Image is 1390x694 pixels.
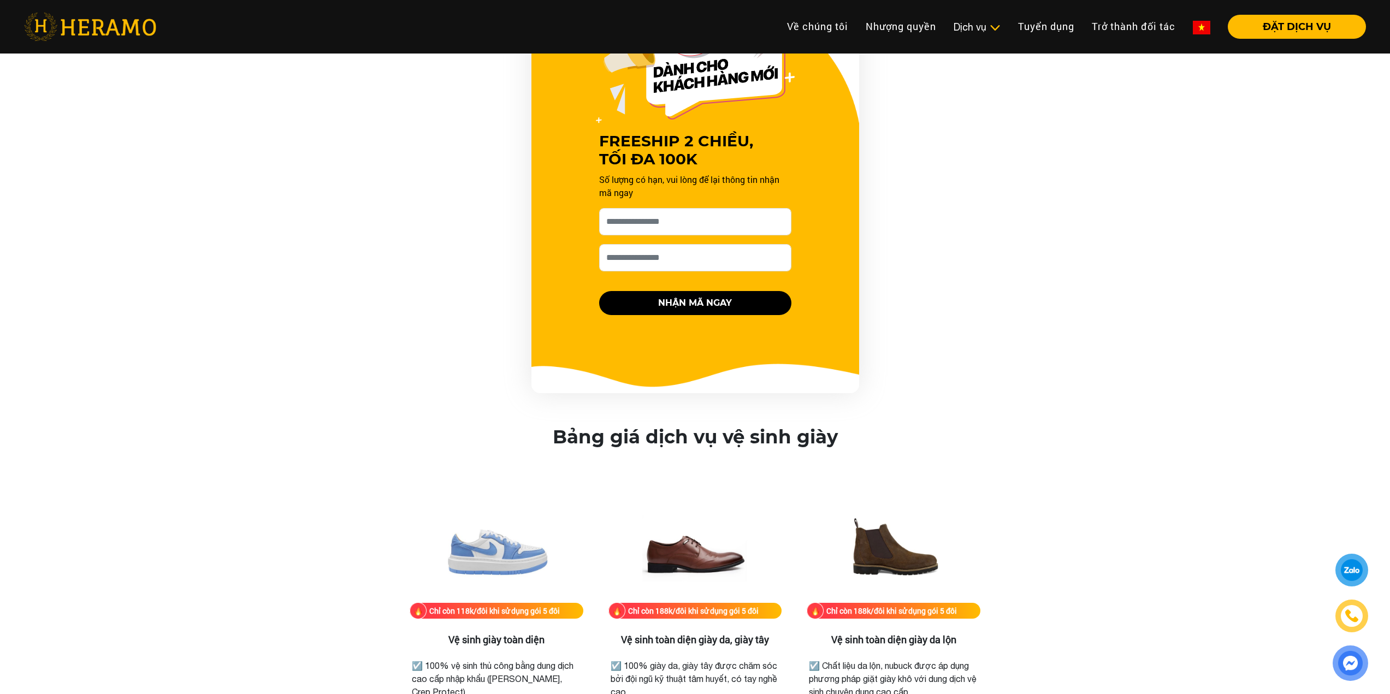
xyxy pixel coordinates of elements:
[989,22,1001,33] img: subToggleIcon
[1009,15,1083,38] a: Tuyển dụng
[1344,608,1359,624] img: phone-icon
[410,602,427,619] img: fire.png
[596,4,795,123] img: Offer Header
[599,132,791,169] h3: FREESHIP 2 CHIỀU, TỐI ĐA 100K
[24,13,156,41] img: heramo-logo.png
[778,15,857,38] a: Về chúng tôi
[640,494,749,603] img: Vệ sinh toàn diện giày da, giày tây
[608,634,782,646] h3: Vệ sinh toàn diện giày da, giày tây
[442,494,551,603] img: Vệ sinh giày toàn diện
[628,605,759,616] div: Chỉ còn 188k/đôi khi sử dụng gói 5 đôi
[1228,15,1366,39] button: ĐẶT DỊCH VỤ
[608,602,625,619] img: fire.png
[954,20,1001,34] div: Dịch vụ
[1337,601,1367,631] a: phone-icon
[1193,21,1210,34] img: vn-flag.png
[410,634,583,646] h3: Vệ sinh giày toàn diện
[429,605,560,616] div: Chỉ còn 118k/đôi khi sử dụng gói 5 đôi
[599,291,791,315] button: NHẬN MÃ NGAY
[857,15,945,38] a: Nhượng quyền
[553,426,838,448] h2: Bảng giá dịch vụ vệ sinh giày
[1219,22,1366,32] a: ĐẶT DỊCH VỤ
[826,605,957,616] div: Chỉ còn 188k/đôi khi sử dụng gói 5 đôi
[807,602,824,619] img: fire.png
[599,173,791,199] p: Số lượng có hạn, vui lòng để lại thông tin nhận mã ngay
[1083,15,1184,38] a: Trở thành đối tác
[807,634,980,646] h3: Vệ sinh toàn diện giày da lộn
[839,494,948,603] img: Vệ sinh toàn diện giày da lộn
